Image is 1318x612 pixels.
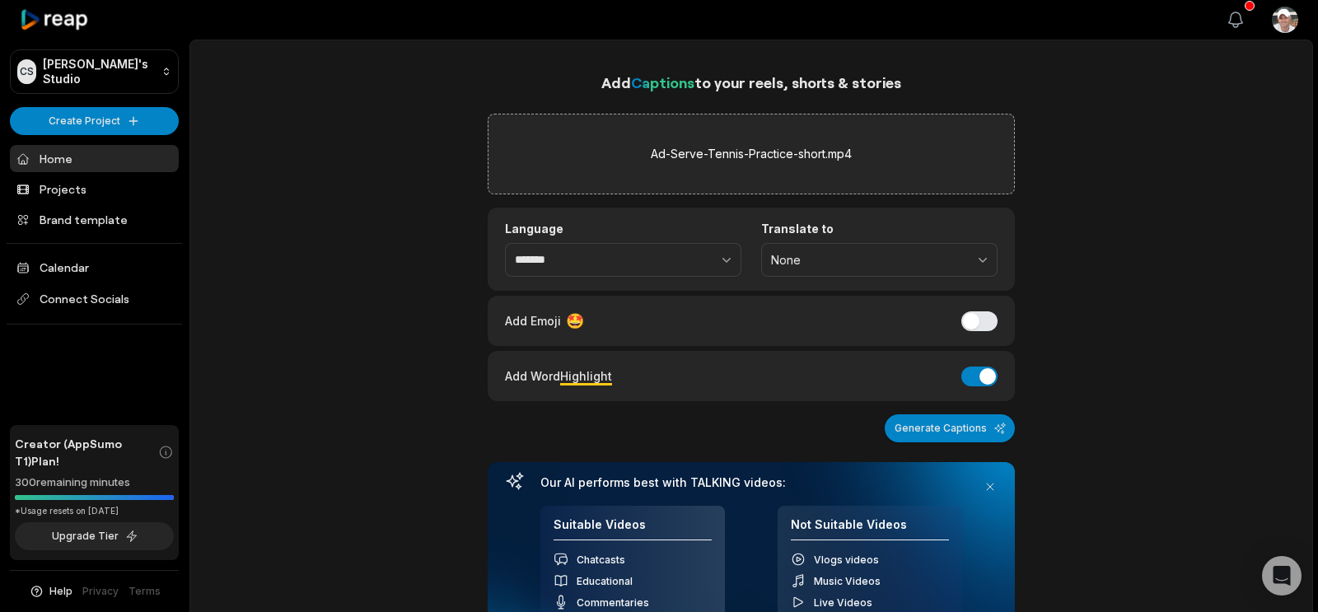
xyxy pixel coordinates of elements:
[505,312,561,329] span: Add Emoji
[631,73,694,91] span: Captions
[49,584,72,599] span: Help
[577,596,649,609] span: Commentaries
[10,284,179,314] span: Connect Socials
[15,522,174,550] button: Upgrade Tier
[791,517,949,541] h4: Not Suitable Videos
[17,59,36,84] div: CS
[577,554,625,566] span: Chatcasts
[15,435,158,470] span: Creator (AppSumo T1) Plan!
[651,144,852,164] label: Ad-Serve-Tennis-Practice-short.mp4
[43,57,155,86] p: [PERSON_NAME]'s Studio
[15,474,174,491] div: 300 remaining minutes
[554,517,712,541] h4: Suitable Videos
[540,475,962,490] h3: Our AI performs best with TALKING videos:
[814,575,881,587] span: Music Videos
[505,365,612,387] div: Add Word
[488,71,1015,94] h1: Add to your reels, shorts & stories
[761,243,998,278] button: None
[129,584,161,599] a: Terms
[1262,556,1302,596] div: Open Intercom Messenger
[29,584,72,599] button: Help
[10,145,179,172] a: Home
[560,369,612,383] span: Highlight
[814,596,872,609] span: Live Videos
[10,206,179,233] a: Brand template
[814,554,879,566] span: Vlogs videos
[761,222,998,236] label: Translate to
[10,107,179,135] button: Create Project
[577,575,633,587] span: Educational
[505,222,741,236] label: Language
[15,505,174,517] div: *Usage resets on [DATE]
[10,254,179,281] a: Calendar
[771,253,965,268] span: None
[885,414,1015,442] button: Generate Captions
[566,310,584,332] span: 🤩
[10,175,179,203] a: Projects
[82,584,119,599] a: Privacy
